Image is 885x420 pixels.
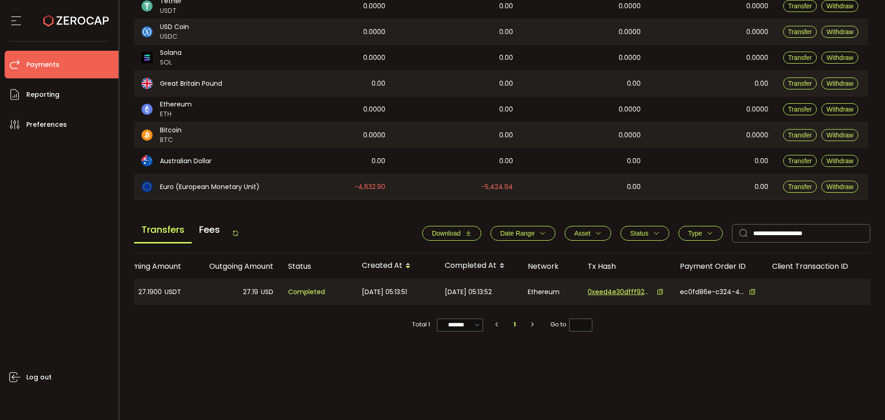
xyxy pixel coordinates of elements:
[160,135,182,145] span: BTC
[490,226,555,241] button: Date Range
[363,1,385,12] span: 0.0000
[165,287,181,297] span: USDT
[189,261,281,272] div: Outgoing Amount
[826,183,853,190] span: Withdraw
[432,230,460,237] span: Download
[499,1,513,12] span: 0.00
[826,106,853,113] span: Withdraw
[192,217,227,242] span: Fees
[619,104,641,115] span: 0.0000
[160,100,192,109] span: Ethereum
[499,78,513,89] span: 0.00
[746,27,768,37] span: 0.0000
[565,226,611,241] button: Asset
[142,78,153,89] img: gbp_portfolio.svg
[142,130,153,141] img: btc_portfolio.svg
[160,79,222,89] span: Great Britain Pound
[281,261,354,272] div: Status
[821,52,858,64] button: Withdraw
[372,156,385,166] span: 0.00
[362,287,407,297] span: [DATE] 05:13:51
[354,258,437,274] div: Created At
[500,230,535,237] span: Date Range
[821,129,858,141] button: Withdraw
[142,104,153,115] img: eth_portfolio.svg
[746,104,768,115] span: 0.0000
[821,26,858,38] button: Withdraw
[839,376,885,420] iframe: Chat Widget
[142,181,153,192] img: eur_portfolio.svg
[788,183,812,190] span: Transfer
[580,261,673,272] div: Tx Hash
[821,103,858,115] button: Withdraw
[499,130,513,141] span: 0.00
[520,279,580,304] div: Ethereum
[627,182,641,192] span: 0.00
[783,181,817,193] button: Transfer
[499,104,513,115] span: 0.00
[746,53,768,63] span: 0.0000
[261,287,273,297] span: USD
[755,78,768,89] span: 0.00
[354,182,385,192] span: -4,632.90
[688,230,702,237] span: Type
[363,104,385,115] span: 0.0000
[788,157,812,165] span: Transfer
[160,48,182,58] span: Solana
[142,26,153,37] img: usdc_portfolio.svg
[619,53,641,63] span: 0.0000
[788,28,812,35] span: Transfer
[821,77,858,89] button: Withdraw
[160,182,260,192] span: Euro (European Monetary Unit)
[160,6,182,16] span: USDT
[788,54,812,61] span: Transfer
[783,103,817,115] button: Transfer
[619,1,641,12] span: 0.0000
[755,156,768,166] span: 0.00
[630,230,649,237] span: Status
[783,26,817,38] button: Transfer
[821,181,858,193] button: Withdraw
[520,261,580,272] div: Network
[755,182,768,192] span: 0.00
[134,217,192,243] span: Transfers
[574,230,590,237] span: Asset
[783,77,817,89] button: Transfer
[142,155,153,166] img: aud_portfolio.svg
[26,58,59,71] span: Payments
[788,131,812,139] span: Transfer
[788,2,812,10] span: Transfer
[788,106,812,113] span: Transfer
[160,22,189,32] span: USD Coin
[499,53,513,63] span: 0.00
[550,318,592,331] span: Go to
[765,261,871,272] div: Client Transaction ID
[26,88,59,101] span: Reporting
[788,80,812,87] span: Transfer
[746,130,768,141] span: 0.0000
[96,261,189,272] div: Incoming Amount
[142,52,153,63] img: sol_portfolio.png
[673,261,765,272] div: Payment Order ID
[26,371,52,384] span: Log out
[160,125,182,135] span: Bitcoin
[826,54,853,61] span: Withdraw
[422,226,481,241] button: Download
[243,287,258,297] span: 27.19
[499,27,513,37] span: 0.00
[507,318,523,331] li: 1
[619,27,641,37] span: 0.0000
[160,32,189,41] span: USDC
[826,80,853,87] span: Withdraw
[372,78,385,89] span: 0.00
[826,157,853,165] span: Withdraw
[783,52,817,64] button: Transfer
[783,155,817,167] button: Transfer
[821,155,858,167] button: Withdraw
[363,53,385,63] span: 0.0000
[445,287,492,297] span: [DATE] 05:13:52
[826,28,853,35] span: Withdraw
[588,287,652,297] span: 0xeed4e30dfff9289c1b913e5fd2179c63ad15a36a0818fe31675a44ffe09b9fbe
[142,0,153,12] img: usdt_portfolio.svg
[481,182,513,192] span: -5,424.94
